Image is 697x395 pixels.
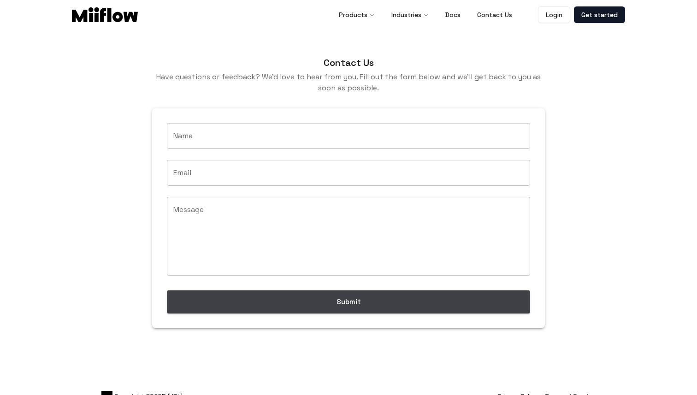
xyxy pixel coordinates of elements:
[470,6,520,24] a: Contact Us
[538,6,570,23] a: Login
[72,7,138,22] img: Logo
[331,6,382,24] button: Products
[152,71,545,94] p: Have questions or feedback? We'd love to hear from you. Fill out the form below and we'll get bac...
[167,290,530,313] button: Submit
[152,57,545,68] h2: Contact Us
[574,6,625,23] a: Get started
[384,6,436,24] button: Industries
[331,6,520,24] nav: Main
[438,6,468,24] a: Docs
